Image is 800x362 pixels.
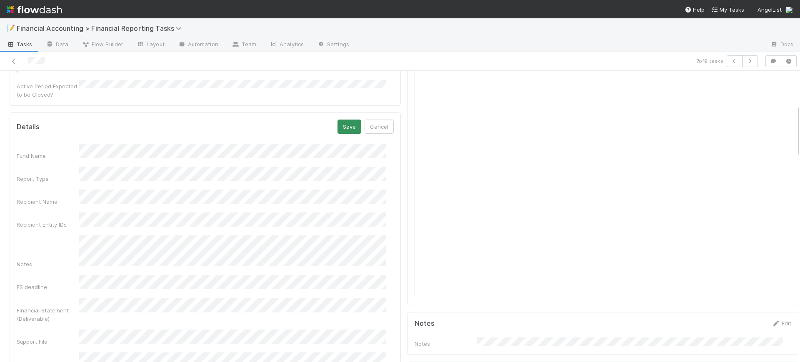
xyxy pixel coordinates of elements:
[764,38,800,52] a: Docs
[130,38,171,52] a: Layout
[772,320,791,327] a: Edit
[17,260,79,268] div: Notes
[17,283,79,291] div: FS deadline
[39,38,75,52] a: Data
[696,57,723,65] span: 7 of 9 tasks
[337,120,361,134] button: Save
[17,220,79,229] div: Recipient Entity IDs
[757,6,782,13] span: AngelList
[415,340,477,348] div: Notes
[711,5,744,14] a: My Tasks
[785,6,793,14] img: avatar_fee1282a-8af6-4c79-b7c7-bf2cfad99775.png
[75,38,130,52] a: Flow Builder
[685,5,705,14] div: Help
[17,337,79,346] div: Support File
[7,25,15,32] span: 📝
[17,82,79,99] div: Active Period Expected to be Closed?
[17,197,79,206] div: Recipient Name
[225,38,263,52] a: Team
[17,123,40,131] h5: Details
[711,6,744,13] span: My Tasks
[310,38,356,52] a: Settings
[263,38,310,52] a: Analytics
[17,306,79,323] div: Financial Statement (Deliverable)
[7,40,32,48] span: Tasks
[171,38,225,52] a: Automation
[7,2,62,17] img: logo-inverted-e16ddd16eac7371096b0.svg
[17,175,79,183] div: Report Type
[17,152,79,160] div: Fund Name
[415,320,435,328] h5: Notes
[365,120,394,134] button: Cancel
[17,24,186,32] span: Financial Accounting > Financial Reporting Tasks
[82,40,123,48] span: Flow Builder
